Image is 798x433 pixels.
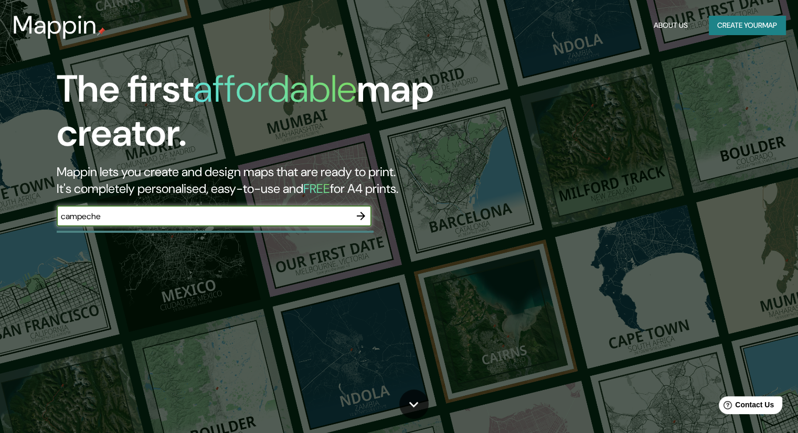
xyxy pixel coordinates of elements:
[709,16,785,35] button: Create yourmap
[57,210,350,222] input: Choose your favourite place
[13,10,97,40] h3: Mappin
[97,27,105,36] img: mappin-pin
[194,64,357,113] h1: affordable
[57,164,456,197] h2: Mappin lets you create and design maps that are ready to print. It's completely personalised, eas...
[650,16,692,35] button: About Us
[705,392,786,421] iframe: Help widget launcher
[303,180,330,197] h5: FREE
[57,67,456,164] h1: The first map creator.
